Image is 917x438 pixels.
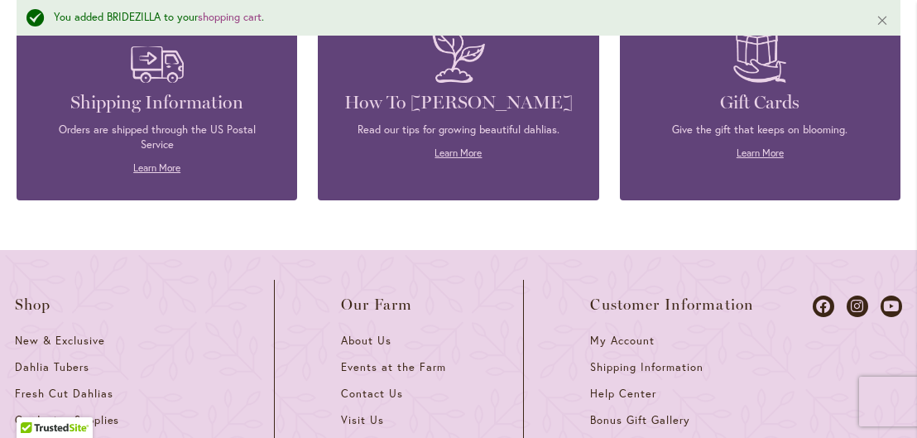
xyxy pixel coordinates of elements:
span: Events at the Farm [341,360,445,374]
iframe: Launch Accessibility Center [12,379,59,426]
span: Help Center [590,387,656,401]
p: Give the gift that keeps on blooming. [645,123,876,137]
a: Learn More [133,161,180,174]
a: Dahlias on Instagram [847,296,868,317]
span: New & Exclusive [15,334,105,348]
span: Dahlia Tubers [15,360,89,374]
span: Our Farm [341,296,412,313]
span: About Us [341,334,391,348]
span: Customer Information [590,296,754,313]
span: Shipping Information [590,360,703,374]
a: Learn More [434,147,482,159]
a: Dahlias on Youtube [881,296,902,317]
a: Learn More [737,147,784,159]
span: Shop [15,296,51,313]
h4: Shipping Information [41,91,272,114]
span: Gardening Supplies [15,413,119,427]
a: shopping cart [198,10,262,24]
span: Contact Us [341,387,403,401]
span: Bonus Gift Gallery [590,413,689,427]
a: Dahlias on Facebook [813,296,834,317]
p: Read our tips for growing beautiful dahlias. [343,123,574,137]
div: You added BRIDEZILLA to your . [54,10,851,26]
span: Visit Us [341,413,384,427]
p: Orders are shipped through the US Postal Service [41,123,272,152]
span: Fresh Cut Dahlias [15,387,113,401]
h4: How To [PERSON_NAME] [343,91,574,114]
h4: Gift Cards [645,91,876,114]
span: My Account [590,334,655,348]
